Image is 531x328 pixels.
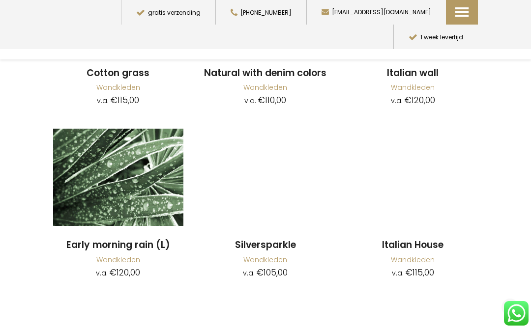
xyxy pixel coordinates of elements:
bdi: 105,00 [257,267,288,278]
span: v.a. [97,96,109,106]
span: v.a. [96,268,108,278]
span: v.a. [392,268,404,278]
span: v.a. [243,268,255,278]
button: 1 week levertijd [393,25,478,49]
bdi: 115,00 [111,94,139,106]
span: € [406,267,413,278]
bdi: 110,00 [258,94,286,106]
span: € [257,267,264,278]
a: Wandkleden [391,255,435,265]
a: Cotton grass [53,67,183,80]
a: Wandkleden [96,255,140,265]
a: Wandkleden [96,82,140,92]
a: Natural with denim colors [201,67,331,80]
a: Silversparkle [201,239,331,252]
span: € [111,94,118,106]
span: € [405,94,412,106]
a: Italian House [348,239,478,252]
a: Wandkleden [391,82,435,92]
img: Early Morning Rain (L) [53,129,183,226]
img: Italian House [348,129,478,226]
span: € [110,267,117,278]
a: Wandkleden [243,82,287,92]
a: Early Morning Rain (L)Detail Foto Van Wandkleed Kleedup Met Frisse Groentinten [53,129,183,227]
a: Silversparkle [201,129,331,227]
a: Early morning rain (L) [53,239,183,252]
img: Silversparkle [201,129,331,226]
bdi: 120,00 [110,267,140,278]
bdi: 115,00 [406,267,434,278]
a: Wandkleden [243,255,287,265]
span: € [258,94,265,106]
span: v.a. [244,96,256,106]
a: Italian HouseDetail Van Wandkleed Kleedup Italian House Als Wanddecoratie. [348,129,478,227]
bdi: 120,00 [405,94,435,106]
span: v.a. [391,96,403,106]
a: Italian wall [348,67,478,80]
